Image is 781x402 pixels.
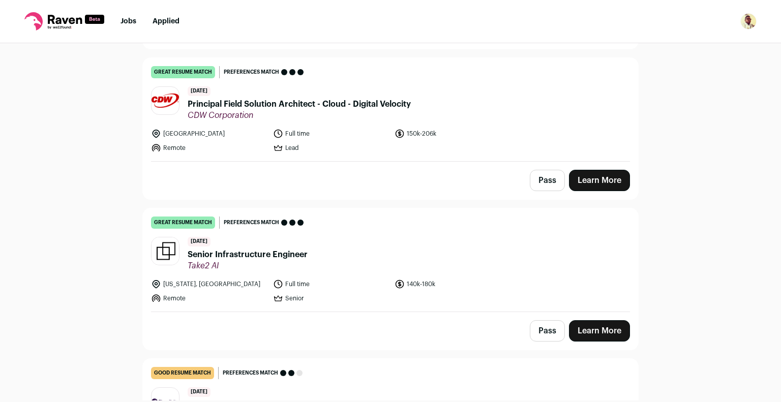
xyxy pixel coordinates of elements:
span: Take2 AI [188,261,308,271]
a: Jobs [121,18,136,25]
li: [US_STATE], [GEOGRAPHIC_DATA] [151,279,267,289]
button: Pass [530,170,565,191]
li: 150k-206k [395,129,510,139]
span: Preferences match [223,368,278,378]
img: 1b8c88f87782c018796b4dd77cac3f7357573d4067858bd73afebb2f547fd9c1.jpg [152,237,179,265]
li: Full time [273,279,389,289]
div: great resume match [151,217,215,229]
div: good resume match [151,367,214,379]
span: [DATE] [188,387,211,397]
div: great resume match [151,66,215,78]
li: 140k-180k [395,279,510,289]
li: Lead [273,143,389,153]
span: Preferences match [224,67,279,77]
a: Learn More [569,170,630,191]
li: [GEOGRAPHIC_DATA] [151,129,267,139]
a: Applied [153,18,179,25]
span: Preferences match [224,218,279,228]
li: Remote [151,293,267,303]
span: CDW Corporation [188,110,411,120]
a: Learn More [569,320,630,342]
span: [DATE] [188,86,211,96]
button: Pass [530,320,565,342]
span: Senior Infrastructure Engineer [188,249,308,261]
img: 16050910-medium_jpg [740,13,757,29]
a: great resume match Preferences match [DATE] Senior Infrastructure Engineer Take2 AI [US_STATE], [... [143,208,638,312]
img: 2ad922a0f8270b9abcca5450d544931b0af594da6f8958ef923bff5f560b8868.png [152,94,179,108]
li: Remote [151,143,267,153]
a: great resume match Preferences match [DATE] Principal Field Solution Architect - Cloud - Digital ... [143,58,638,161]
span: Principal Field Solution Architect - Cloud - Digital Velocity [188,98,411,110]
li: Senior [273,293,389,303]
li: Full time [273,129,389,139]
button: Open dropdown [740,13,757,29]
span: [DATE] [188,237,211,246]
